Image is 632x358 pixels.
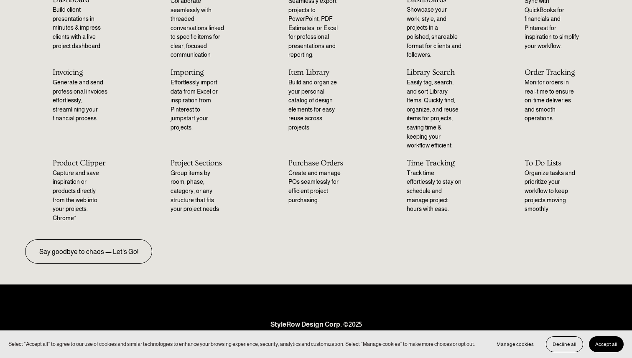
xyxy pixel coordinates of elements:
[407,68,461,77] h2: Library Search
[407,78,461,150] p: Easily tag, search, and sort Library Items. Quickly find, organize, and reuse items for projects,...
[53,68,107,77] h2: Invoicing
[53,159,107,168] h2: Product Clipper
[525,78,579,123] p: Monitor orders in real-time to ensure on-time deliveries and smooth operations.
[53,5,107,51] p: Build client presentations in minutes & impress clients with a live project dashboard
[171,78,225,132] p: Effortlessly import data from Excel or inspiration from Pinterest to jumpstart your projects.
[490,336,540,352] button: Manage cookies
[525,159,579,168] h2: To Do Lists
[288,78,343,132] p: Build and organize your personal catalog of design elements for easy reuse across projects
[25,239,152,263] a: Say goodbye to chaos — Let's Go!
[171,68,225,77] h2: Importing
[288,159,343,168] h2: Purchase Orders
[270,321,362,328] strong: StyleRow Design Corp. ©2025
[288,68,343,77] h2: Item Library
[546,336,583,352] button: Decline all
[497,341,534,347] span: Manage cookies
[589,336,624,352] button: Accept all
[407,5,461,60] p: Showcase your work, style, and projects in a polished, shareable format for clients and followers.
[407,169,461,214] p: Track time effortlessly to stay on schedule and manage project hours with ease.
[595,341,617,347] span: Accept all
[525,169,579,214] p: Organize tasks and prioritize your workflow to keep projects moving smoothly.
[553,341,576,347] span: Decline all
[53,78,107,123] p: Generate and send professional invoices effortlessly, streamlining your financial process.
[171,169,225,214] p: Group items by room, phase, category, or any structure that fits your project needs
[53,169,107,223] p: Capture and save inspiration or products directly from the web into your projects. Chrome*
[8,340,475,348] p: Select “Accept all” to agree to our use of cookies and similar technologies to enhance your brows...
[171,159,225,168] h2: Project Sections
[525,68,579,77] h2: Order Tracking
[407,159,461,168] h2: Time Tracking
[288,169,343,205] p: Create and manage POs seamlessly for efficient project purchasing.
